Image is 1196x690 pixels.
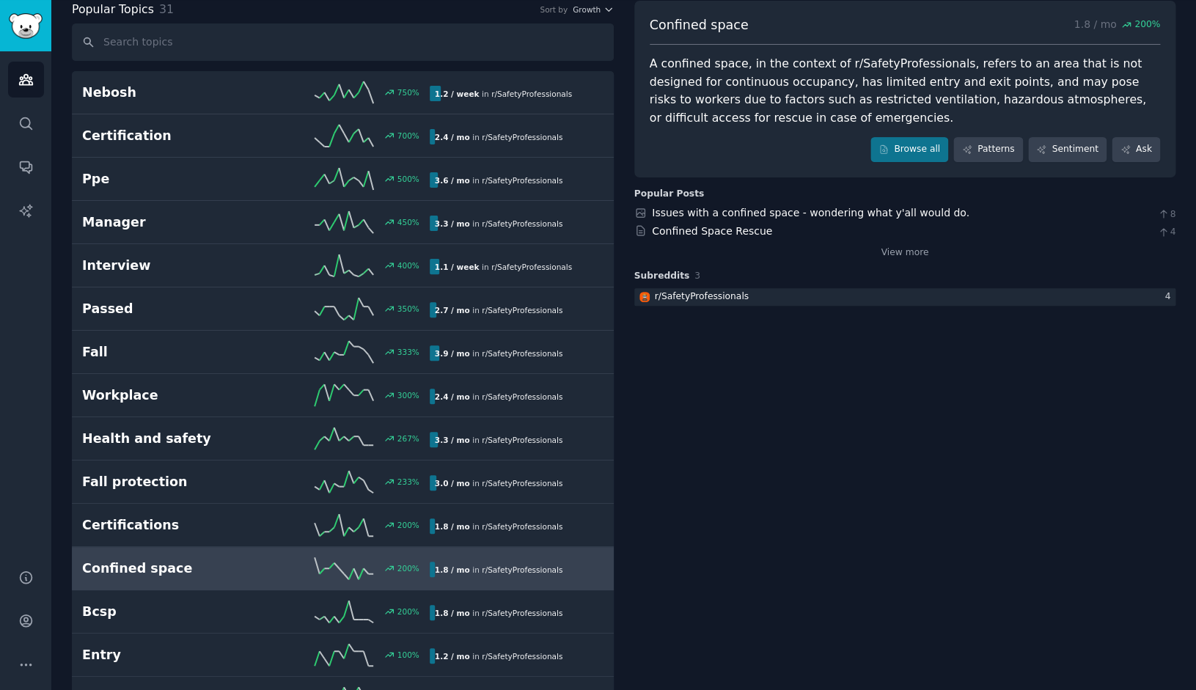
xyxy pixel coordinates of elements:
[482,522,562,531] span: r/ SafetyProfessionals
[482,436,562,444] span: r/ SafetyProfessionals
[397,174,419,184] div: 500 %
[72,547,614,590] a: Confined space200%1.8 / moin r/SafetyProfessionals
[482,392,562,401] span: r/ SafetyProfessionals
[435,176,470,185] b: 3.6 / mo
[435,306,470,315] b: 2.7 / mo
[435,219,470,228] b: 3.3 / mo
[82,300,256,318] h2: Passed
[634,288,1176,307] a: SafetyProfessionalsr/SafetyProfessionals4
[430,389,568,404] div: in
[72,71,614,114] a: Nebosh750%1.2 / weekin r/SafetyProfessionals
[82,559,256,578] h2: Confined space
[694,271,700,281] span: 3
[72,374,614,417] a: Workplace300%2.4 / moin r/SafetyProfessionals
[82,213,256,232] h2: Manager
[430,648,568,664] div: in
[881,246,928,260] a: View more
[397,520,419,530] div: 200 %
[870,137,949,162] a: Browse all
[430,86,577,101] div: in
[82,603,256,621] h2: Bcsp
[1028,137,1107,162] a: Sentiment
[430,129,568,144] div: in
[655,290,749,304] div: r/ SafetyProfessionals
[72,504,614,547] a: Certifications200%1.8 / moin r/SafetyProfessionals
[72,417,614,460] a: Health and safety267%3.3 / moin r/SafetyProfessionals
[482,349,562,358] span: r/ SafetyProfessionals
[72,634,614,677] a: Entry100%1.2 / moin r/SafetyProfessionals
[72,158,614,201] a: Ppe500%3.6 / moin r/SafetyProfessionals
[1157,226,1175,239] span: 4
[397,131,419,141] div: 700 %
[435,479,470,488] b: 3.0 / mo
[397,477,419,487] div: 233 %
[397,563,419,573] div: 200 %
[1074,16,1160,34] p: 1.8 / mo
[82,430,256,448] h2: Health and safety
[491,263,572,271] span: r/ SafetyProfessionals
[435,522,470,531] b: 1.8 / mo
[397,606,419,617] div: 200 %
[435,609,470,617] b: 1.8 / mo
[634,270,690,283] span: Subreddits
[72,1,154,19] span: Popular Topics
[82,473,256,491] h2: Fall protection
[430,172,568,188] div: in
[482,176,562,185] span: r/ SafetyProfessionals
[482,609,562,617] span: r/ SafetyProfessionals
[82,343,256,361] h2: Fall
[430,432,568,447] div: in
[72,244,614,287] a: Interview400%1.1 / weekin r/SafetyProfessionals
[435,349,470,358] b: 3.9 / mo
[953,137,1022,162] a: Patterns
[397,433,419,444] div: 267 %
[430,562,568,577] div: in
[397,650,419,660] div: 100 %
[482,133,562,142] span: r/ SafetyProfessionals
[82,516,256,535] h2: Certifications
[72,201,614,244] a: Manager450%3.3 / moin r/SafetyProfessionals
[430,302,568,318] div: in
[397,347,419,357] div: 333 %
[491,89,572,98] span: r/ SafetyProfessionals
[9,13,43,39] img: GummySearch logo
[652,225,772,237] a: Confined Space Rescue
[482,652,562,661] span: r/ SafetyProfessionals
[82,257,256,275] h2: Interview
[650,16,749,34] span: Confined space
[1157,208,1175,221] span: 8
[82,646,256,664] h2: Entry
[573,4,614,15] button: Growth
[435,263,480,271] b: 1.1 / week
[72,460,614,504] a: Fall protection233%3.0 / moin r/SafetyProfessionals
[430,345,568,361] div: in
[72,590,614,634] a: Bcsp200%1.8 / moin r/SafetyProfessionals
[430,259,577,274] div: in
[72,114,614,158] a: Certification700%2.4 / moin r/SafetyProfessionals
[652,207,969,219] a: Issues with a confined space - wondering what y'all would do.
[435,565,470,574] b: 1.8 / mo
[482,479,562,488] span: r/ SafetyProfessionals
[482,306,562,315] span: r/ SafetyProfessionals
[1134,18,1160,32] span: 200 %
[397,304,419,314] div: 350 %
[1112,137,1160,162] a: Ask
[82,170,256,188] h2: Ppe
[397,260,419,271] div: 400 %
[82,127,256,145] h2: Certification
[397,87,419,98] div: 750 %
[639,292,650,302] img: SafetyProfessionals
[430,518,568,534] div: in
[397,390,419,400] div: 300 %
[82,84,256,102] h2: Nebosh
[82,386,256,405] h2: Workplace
[430,216,568,231] div: in
[72,23,614,61] input: Search topics
[650,55,1161,127] div: A confined space, in the context of r/SafetyProfessionals, refers to an area that is not designed...
[159,2,174,16] span: 31
[435,89,480,98] b: 1.2 / week
[397,217,419,227] div: 450 %
[72,331,614,374] a: Fall333%3.9 / moin r/SafetyProfessionals
[430,475,568,491] div: in
[430,605,568,620] div: in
